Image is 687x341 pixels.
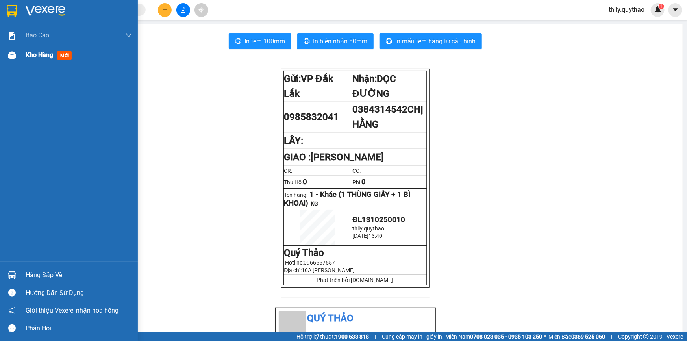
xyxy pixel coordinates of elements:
[353,233,369,239] span: [DATE]
[643,334,649,339] span: copyright
[8,271,16,279] img: warehouse-icon
[386,38,392,45] span: printer
[176,3,190,17] button: file-add
[8,289,16,297] span: question-circle
[672,6,679,13] span: caret-down
[352,166,426,176] td: CC:
[7,5,17,17] img: logo-vxr
[279,311,432,326] li: Quý Thảo
[26,269,132,281] div: Hàng sắp về
[26,322,132,334] div: Phản hồi
[67,26,157,37] div: 0384314542
[162,7,168,13] span: plus
[284,267,355,273] span: Địa chỉ:
[158,3,172,17] button: plus
[283,176,352,188] td: Thu Hộ:
[611,332,612,341] span: |
[26,51,53,59] span: Kho hàng
[296,332,369,341] span: Hỗ trợ kỹ thuật:
[235,38,241,45] span: printer
[302,267,355,273] span: 10A [PERSON_NAME]
[8,324,16,332] span: message
[602,5,651,15] span: thily.quythao
[395,36,476,46] span: In mẫu tem hàng tự cấu hình
[26,287,132,299] div: Hướng dẫn sử dụng
[285,259,335,266] span: Hotline:
[67,7,157,16] div: DỌC ĐƯỜNG
[353,215,405,224] span: ĐL1310250010
[284,73,333,99] span: VP Đắk Lắk
[548,332,605,341] span: Miền Bắc
[311,200,319,207] span: KG
[67,7,86,16] span: Nhận:
[8,51,16,59] img: warehouse-icon
[284,190,411,208] span: 1 - Khác (1 THÙNG GIẤY + 1 BÌ KHOAI)
[654,6,661,13] img: icon-new-feature
[659,4,664,9] sup: 1
[304,38,310,45] span: printer
[571,334,605,340] strong: 0369 525 060
[26,30,49,40] span: Báo cáo
[470,334,542,340] strong: 0708 023 035 - 0935 103 250
[304,259,335,266] span: 0966557557
[8,307,16,314] span: notification
[7,7,19,16] span: Gửi:
[283,166,352,176] td: CR:
[180,7,186,13] span: file-add
[8,32,16,40] img: solution-icon
[353,73,396,99] span: DỌC ĐƯỜNG
[311,152,384,163] span: [PERSON_NAME]
[244,36,285,46] span: In tem 100mm
[7,7,62,26] div: VP Đắk Lắk
[544,335,546,338] span: ⚪️
[303,178,307,186] span: 0
[375,332,376,341] span: |
[198,7,204,13] span: aim
[352,176,426,188] td: Phí:
[335,334,369,340] strong: 1900 633 818
[313,36,367,46] span: In biên nhận 80mm
[126,32,132,39] span: down
[353,225,385,232] span: thily.quythao
[353,104,424,130] span: 0384314542
[382,332,443,341] span: Cung cấp máy in - giấy in:
[67,37,79,45] span: DĐ:
[229,33,291,49] button: printerIn tem 100mm
[660,4,663,9] span: 1
[369,233,383,239] span: 13:40
[283,275,426,285] td: Phát triển bởi [DOMAIN_NAME]
[7,26,62,37] div: 0985832041
[284,111,339,122] span: 0985832041
[445,332,542,341] span: Miền Nam
[362,178,366,186] span: 0
[297,33,374,49] button: printerIn biên nhận 80mm
[284,135,304,146] strong: LẤY:
[380,33,482,49] button: printerIn mẫu tem hàng tự cấu hình
[668,3,682,17] button: caret-down
[284,247,324,258] strong: Quý Thảo
[353,73,396,99] strong: Nhận:
[67,45,157,59] span: [PERSON_NAME]
[284,190,426,208] p: Tên hàng:
[284,152,384,163] strong: GIAO :
[57,51,72,60] span: mới
[194,3,208,17] button: aim
[26,306,119,315] span: Giới thiệu Vexere, nhận hoa hồng
[67,16,157,26] div: CHỊ HẰNG
[284,73,333,99] strong: Gửi:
